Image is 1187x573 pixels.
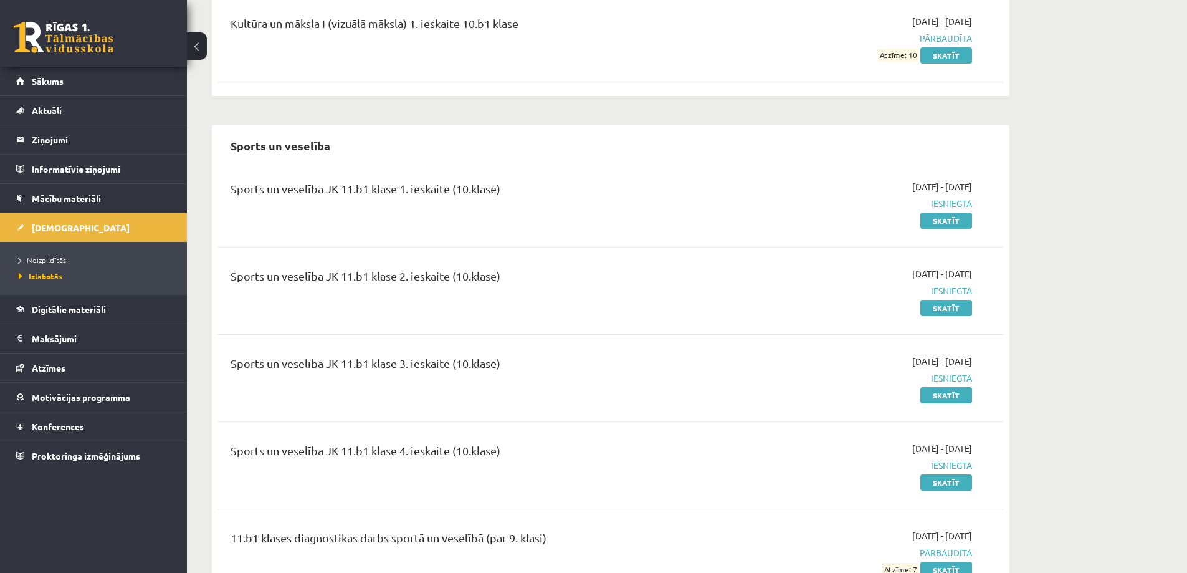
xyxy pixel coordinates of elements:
[16,96,171,125] a: Aktuāli
[231,15,718,38] div: Kultūra un māksla I (vizuālā māksla) 1. ieskaite 10.b1 klase
[231,355,718,378] div: Sports un veselība JK 11.b1 klase 3. ieskaite (10.klase)
[878,49,918,62] span: Atzīme: 10
[912,267,972,281] span: [DATE] - [DATE]
[16,213,171,242] a: [DEMOGRAPHIC_DATA]
[16,67,171,95] a: Sākums
[737,459,972,472] span: Iesniegta
[32,421,84,432] span: Konferences
[32,450,140,461] span: Proktoringa izmēģinājums
[737,284,972,297] span: Iesniegta
[920,213,972,229] a: Skatīt
[16,441,171,470] a: Proktoringa izmēģinājums
[19,271,62,281] span: Izlabotās
[19,254,174,266] a: Neizpildītās
[16,125,171,154] a: Ziņojumi
[32,362,65,373] span: Atzīmes
[32,105,62,116] span: Aktuāli
[231,442,718,465] div: Sports un veselība JK 11.b1 klase 4. ieskaite (10.klase)
[912,529,972,542] span: [DATE] - [DATE]
[912,442,972,455] span: [DATE] - [DATE]
[32,304,106,315] span: Digitālie materiāli
[16,412,171,441] a: Konferences
[19,255,66,265] span: Neizpildītās
[32,193,101,204] span: Mācību materiāli
[912,355,972,368] span: [DATE] - [DATE]
[231,267,718,291] div: Sports un veselība JK 11.b1 klase 2. ieskaite (10.klase)
[32,222,130,233] span: [DEMOGRAPHIC_DATA]
[920,474,972,491] a: Skatīt
[16,383,171,412] a: Motivācijas programma
[737,197,972,210] span: Iesniegta
[231,529,718,552] div: 11.b1 klases diagnostikas darbs sportā un veselībā (par 9. klasi)
[920,387,972,403] a: Skatīt
[16,324,171,353] a: Maksājumi
[920,300,972,316] a: Skatīt
[737,372,972,385] span: Iesniegta
[912,180,972,193] span: [DATE] - [DATE]
[32,324,171,353] legend: Maksājumi
[32,75,64,87] span: Sākums
[737,32,972,45] span: Pārbaudīta
[16,295,171,324] a: Digitālie materiāli
[231,180,718,203] div: Sports un veselība JK 11.b1 klase 1. ieskaite (10.klase)
[14,22,113,53] a: Rīgas 1. Tālmācības vidusskola
[920,47,972,64] a: Skatīt
[32,155,171,183] legend: Informatīvie ziņojumi
[16,155,171,183] a: Informatīvie ziņojumi
[16,184,171,213] a: Mācību materiāli
[32,125,171,154] legend: Ziņojumi
[19,271,174,282] a: Izlabotās
[218,131,343,160] h2: Sports un veselība
[32,392,130,403] span: Motivācijas programma
[737,546,972,559] span: Pārbaudīta
[16,354,171,382] a: Atzīmes
[912,15,972,28] span: [DATE] - [DATE]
